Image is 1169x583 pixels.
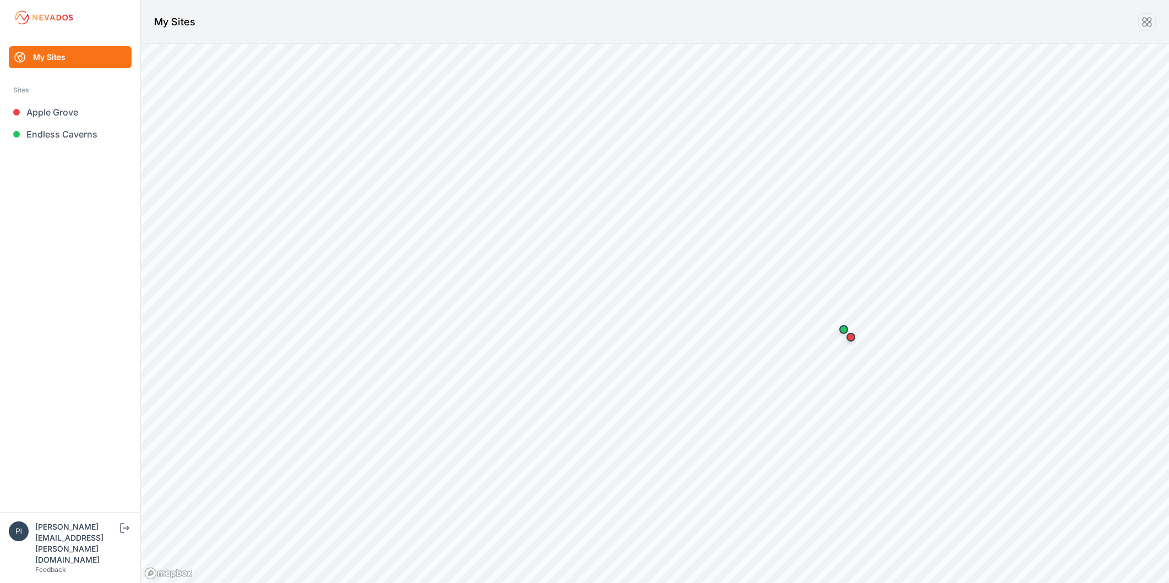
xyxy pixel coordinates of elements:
[144,567,193,580] a: Mapbox logo
[35,521,118,565] div: [PERSON_NAME][EMAIL_ADDRESS][PERSON_NAME][DOMAIN_NAME]
[9,101,132,123] a: Apple Grove
[833,318,855,340] div: Map marker
[9,123,132,145] a: Endless Caverns
[9,521,29,541] img: piotr.kolodziejczyk@energix-group.com
[154,14,195,30] h1: My Sites
[35,565,66,574] a: Feedback
[13,9,75,26] img: Nevados
[9,46,132,68] a: My Sites
[141,44,1169,583] canvas: Map
[13,84,127,97] div: Sites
